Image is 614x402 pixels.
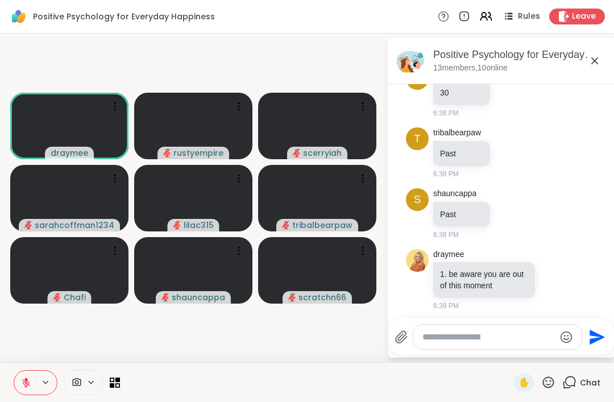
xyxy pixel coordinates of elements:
span: Chat [580,377,600,388]
textarea: Type your message [422,331,555,343]
span: scerryiah [303,147,342,159]
a: tribalbearpaw [433,127,481,139]
button: Emoji picker [559,330,573,344]
span: lilac315 [184,219,214,231]
p: 30 [440,87,483,98]
span: 6:38 PM [433,169,459,179]
a: draymee [433,249,464,260]
li: be aware you are out of this moment [440,269,528,291]
button: Send [583,324,608,350]
span: 6:38 PM [433,230,459,240]
span: tribalbearpaw [292,219,352,231]
span: s [414,192,421,208]
img: Positive Psychology for Everyday Happiness, Oct 08 [397,47,424,74]
a: shauncappa [433,188,476,200]
span: Leave [572,11,596,22]
img: ShareWell Logomark [9,7,28,26]
span: 6:38 PM [433,108,459,118]
span: 6:39 PM [433,301,459,311]
span: Rules [518,11,540,22]
span: audio-muted [173,221,181,229]
span: ✋ [518,376,530,389]
span: shauncappa [172,292,225,303]
span: t [414,131,421,147]
span: draymee [51,147,88,159]
span: audio-muted [53,293,61,301]
span: audio-muted [163,149,171,157]
span: Chafi [64,292,86,303]
span: audio-muted [24,221,32,229]
span: scratchn66 [298,292,346,303]
span: Positive Psychology for Everyday Happiness [33,11,215,22]
div: Positive Psychology for Everyday Happiness, [DATE] [433,48,606,62]
span: audio-muted [288,293,296,301]
span: sarahcoffman1234 [35,219,114,231]
p: Past [440,148,483,159]
p: Past [440,209,483,220]
span: audio-muted [282,221,290,229]
span: audio-muted [161,293,169,301]
span: audio-muted [293,149,301,157]
span: rustyempire [173,147,223,159]
img: https://sharewell-space-live.sfo3.digitaloceanspaces.com/user-generated/acaadf4a-b297-45f3-9d03-d... [406,249,429,272]
p: 13 members, 10 online [433,63,508,74]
